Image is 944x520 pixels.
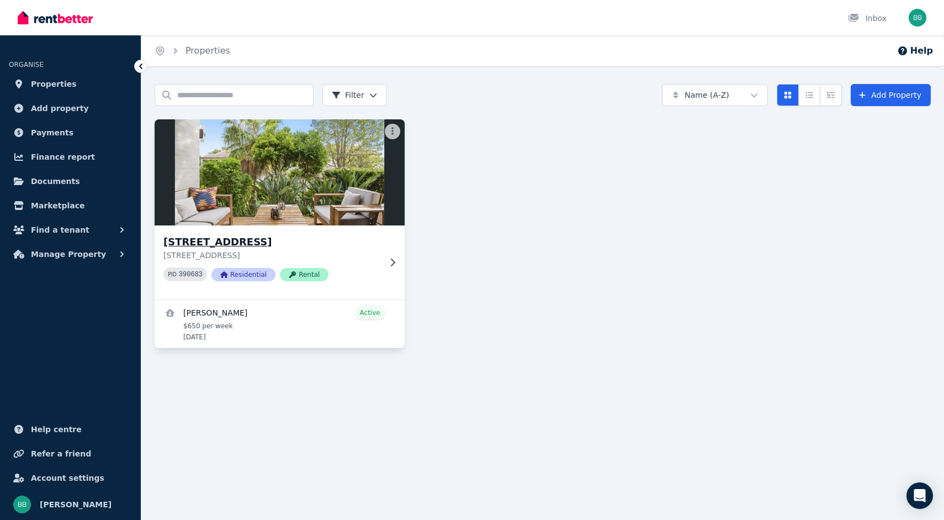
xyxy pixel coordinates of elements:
[163,234,380,250] h3: [STREET_ADDRESS]
[31,447,91,460] span: Refer a friend
[9,219,132,241] button: Find a tenant
[9,243,132,265] button: Manage Property
[798,84,820,106] button: Compact list view
[31,102,89,115] span: Add property
[9,443,132,465] a: Refer a friend
[149,117,411,228] img: 35/111-123 Markeri St, Mermaid Waters
[332,90,364,101] span: Filter
[179,271,203,279] code: 390683
[211,268,275,281] span: Residential
[13,496,31,513] img: Bilal Bordie
[906,482,933,509] div: Open Intercom Messenger
[31,223,89,237] span: Find a tenant
[9,418,132,440] a: Help centre
[385,124,400,139] button: More options
[31,471,104,485] span: Account settings
[9,146,132,168] a: Finance report
[40,498,112,511] span: [PERSON_NAME]
[18,9,93,26] img: RentBetter
[168,271,177,277] small: PID
[909,9,926,27] img: Bilal Bordie
[9,170,132,192] a: Documents
[31,248,106,261] span: Manage Property
[9,73,132,95] a: Properties
[31,150,95,164] span: Finance report
[322,84,387,106] button: Filter
[31,175,80,188] span: Documents
[141,35,243,66] nav: Breadcrumb
[185,45,230,56] a: Properties
[685,90,729,101] span: Name (A-Z)
[31,423,82,436] span: Help centre
[9,97,132,119] a: Add property
[31,77,77,91] span: Properties
[777,84,842,106] div: View options
[848,13,887,24] div: Inbox
[31,126,73,139] span: Payments
[851,84,931,106] a: Add Property
[820,84,842,106] button: Expanded list view
[897,44,933,57] button: Help
[9,195,132,217] a: Marketplace
[662,84,768,106] button: Name (A-Z)
[9,61,44,69] span: ORGANISE
[163,250,380,261] p: [STREET_ADDRESS]
[777,84,799,106] button: Card view
[9,467,132,489] a: Account settings
[155,119,405,299] a: 35/111-123 Markeri St, Mermaid Waters[STREET_ADDRESS][STREET_ADDRESS]PID 390683ResidentialRental
[155,300,405,348] a: View details for Jacqueline Gaye Prince
[31,199,84,212] span: Marketplace
[280,268,328,281] span: Rental
[9,122,132,144] a: Payments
